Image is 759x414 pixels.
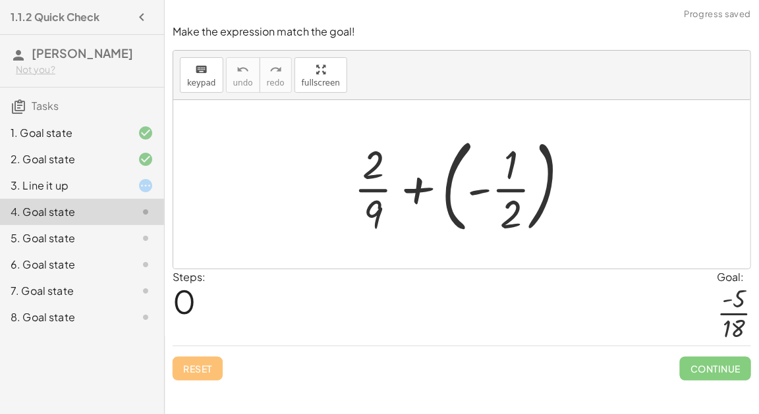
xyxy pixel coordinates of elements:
button: undoundo [226,57,260,93]
div: 2. Goal state [11,151,117,167]
div: Not you? [16,63,154,76]
span: [PERSON_NAME] [32,45,133,61]
i: Task not started. [138,257,154,272]
button: keyboardkeypad [180,57,223,93]
i: Task not started. [138,204,154,220]
span: Tasks [32,99,59,113]
div: 1. Goal state [11,125,117,141]
span: Progress saved [685,8,751,21]
p: Make the expression match the goal! [173,24,751,39]
i: Task finished and correct. [138,125,154,141]
div: 3. Line it up [11,178,117,194]
div: 7. Goal state [11,283,117,299]
div: 6. Goal state [11,257,117,272]
i: undo [237,62,249,78]
i: keyboard [195,62,208,78]
button: fullscreen [295,57,347,93]
div: Goal: [717,269,751,285]
i: Task not started. [138,283,154,299]
i: Task not started. [138,309,154,325]
i: Task started. [138,178,154,194]
span: fullscreen [302,78,340,88]
button: redoredo [260,57,292,93]
span: 0 [173,281,196,321]
div: 8. Goal state [11,309,117,325]
span: undo [233,78,253,88]
i: Task not started. [138,230,154,246]
label: Steps: [173,270,206,284]
div: 4. Goal state [11,204,117,220]
h4: 1.1.2 Quick Check [11,9,99,25]
div: 5. Goal state [11,230,117,246]
i: redo [269,62,282,78]
span: redo [267,78,285,88]
i: Task finished and correct. [138,151,154,167]
span: keypad [187,78,216,88]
